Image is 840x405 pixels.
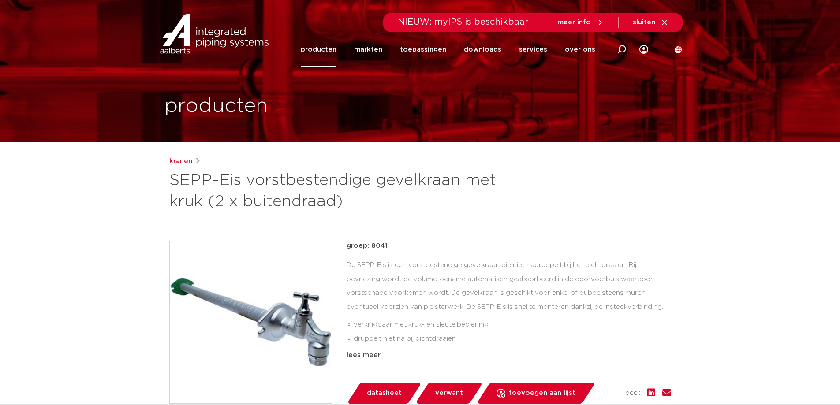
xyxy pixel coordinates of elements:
[169,170,500,212] h1: SEPP-Eis vorstbestendige gevelkraan met kruk (2 x buitendraad)
[625,388,640,398] span: deel:
[435,386,463,400] span: verwant
[354,33,382,67] a: markten
[557,19,604,26] a: meer info
[519,33,547,67] a: services
[301,33,595,67] nav: Menu
[169,156,192,167] a: kranen
[367,386,402,400] span: datasheet
[400,33,446,67] a: toepassingen
[164,92,268,120] h1: producten
[557,19,591,26] span: meer info
[633,19,668,26] a: sluiten
[347,241,671,251] p: groep: 8041
[347,383,422,404] a: datasheet
[347,258,671,346] div: De SEPP-Eis is een vorstbestendige gevelkraan die niet nadruppelt bij het dichtdraaien. Bij bevri...
[464,33,501,67] a: downloads
[347,350,671,360] div: lees meer
[354,332,671,346] li: druppelt niet na bij dichtdraaien
[509,386,575,400] span: toevoegen aan lijst
[354,346,671,360] li: eenvoudige en snelle montage dankzij insteekverbinding
[354,318,671,332] li: verkrijgbaar met kruk- en sleutelbediening.
[170,241,332,403] img: Product Image for SEPP-Eis vorstbestendige gevelkraan met kruk (2 x buitendraad)
[415,383,483,404] a: verwant
[565,33,595,67] a: over ons
[633,19,655,26] span: sluiten
[398,18,529,26] span: NIEUW: myIPS is beschikbaar
[301,33,336,67] a: producten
